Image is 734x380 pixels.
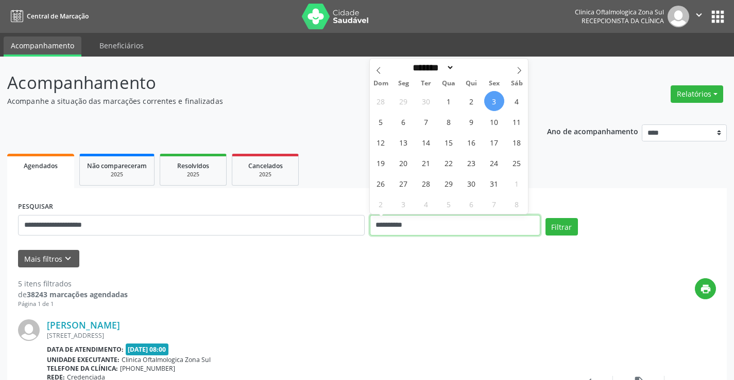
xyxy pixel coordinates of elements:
span: Central de Marcação [27,12,89,21]
span: Outubro 16, 2025 [462,132,482,152]
div: Página 1 de 1 [18,300,128,309]
span: Não compareceram [87,161,147,170]
p: Ano de acompanhamento [547,124,638,137]
i: keyboard_arrow_down [62,253,74,264]
span: Sex [483,80,505,87]
span: Outubro 4, 2025 [507,91,527,111]
button: apps [709,8,727,26]
span: Novembro 5, 2025 [439,194,459,214]
span: Outubro 6, 2025 [394,112,414,132]
span: Outubro 10, 2025 [484,112,504,132]
span: Setembro 30, 2025 [416,91,436,111]
span: Outubro 29, 2025 [439,173,459,193]
span: Outubro 25, 2025 [507,153,527,173]
span: Ter [415,80,437,87]
button: Mais filtroskeyboard_arrow_down [18,250,79,268]
span: Outubro 5, 2025 [371,112,391,132]
span: Outubro 1, 2025 [439,91,459,111]
a: [PERSON_NAME] [47,319,120,331]
span: Novembro 6, 2025 [462,194,482,214]
span: Outubro 11, 2025 [507,112,527,132]
span: Setembro 28, 2025 [371,91,391,111]
span: Outubro 9, 2025 [462,112,482,132]
i:  [693,9,705,21]
span: Outubro 21, 2025 [416,153,436,173]
span: Resolvidos [177,161,209,170]
input: Year [454,62,488,73]
span: Outubro 8, 2025 [439,112,459,132]
img: img [18,319,40,341]
a: Central de Marcação [7,8,89,25]
span: Novembro 8, 2025 [507,194,527,214]
i: print [700,283,711,295]
span: Outubro 3, 2025 [484,91,504,111]
span: Outubro 30, 2025 [462,173,482,193]
a: Acompanhamento [4,37,81,57]
span: Outubro 7, 2025 [416,112,436,132]
b: Telefone da clínica: [47,364,118,373]
span: Outubro 27, 2025 [394,173,414,193]
p: Acompanhe a situação das marcações correntes e finalizadas [7,96,511,106]
a: Beneficiários [92,37,151,55]
span: Novembro 7, 2025 [484,194,504,214]
span: Dom [370,80,392,87]
span: Outubro 31, 2025 [484,173,504,193]
div: 2025 [87,171,147,178]
span: Novembro 4, 2025 [416,194,436,214]
span: Outubro 14, 2025 [416,132,436,152]
span: Outubro 26, 2025 [371,173,391,193]
span: Outubro 15, 2025 [439,132,459,152]
span: Cancelados [248,161,283,170]
span: Outubro 18, 2025 [507,132,527,152]
b: Unidade executante: [47,355,120,364]
span: Outubro 24, 2025 [484,153,504,173]
p: Acompanhamento [7,70,511,96]
span: Outubro 19, 2025 [371,153,391,173]
span: Outubro 20, 2025 [394,153,414,173]
span: Outubro 22, 2025 [439,153,459,173]
span: Agendados [24,161,58,170]
span: Outubro 17, 2025 [484,132,504,152]
span: Sáb [505,80,528,87]
span: Clinica Oftalmologica Zona Sul [122,355,211,364]
span: Outubro 12, 2025 [371,132,391,152]
span: Setembro 29, 2025 [394,91,414,111]
span: Outubro 28, 2025 [416,173,436,193]
label: PESQUISAR [18,199,53,215]
button:  [689,6,709,27]
span: [PHONE_NUMBER] [120,364,175,373]
span: Qui [460,80,483,87]
span: Novembro 1, 2025 [507,173,527,193]
span: Novembro 3, 2025 [394,194,414,214]
select: Month [409,62,455,73]
span: Seg [392,80,415,87]
div: [STREET_ADDRESS] [47,331,561,340]
button: Filtrar [545,218,578,236]
div: 2025 [240,171,291,178]
span: Outubro 2, 2025 [462,91,482,111]
button: print [695,278,716,299]
div: de [18,289,128,300]
span: Outubro 13, 2025 [394,132,414,152]
img: img [668,6,689,27]
b: Data de atendimento: [47,345,124,354]
button: Relatórios [671,85,723,103]
div: 2025 [167,171,219,178]
div: Clinica Oftalmologica Zona Sul [575,8,664,16]
span: Recepcionista da clínica [582,16,664,25]
span: Novembro 2, 2025 [371,194,391,214]
span: [DATE] 08:00 [126,343,169,355]
div: 5 itens filtrados [18,278,128,289]
strong: 38243 marcações agendadas [27,289,128,299]
span: Qua [437,80,460,87]
span: Outubro 23, 2025 [462,153,482,173]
